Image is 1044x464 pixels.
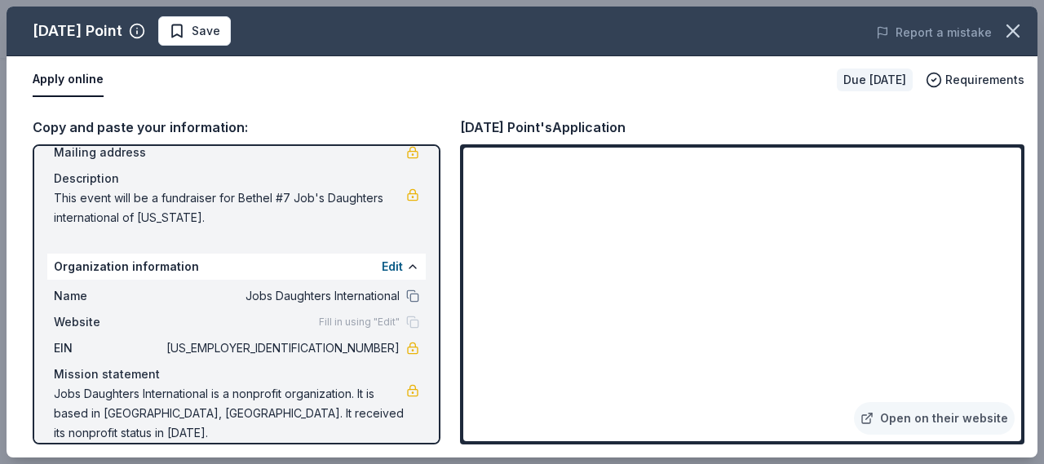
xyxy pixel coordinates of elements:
[945,70,1024,90] span: Requirements
[54,312,163,332] span: Website
[33,63,104,97] button: Apply online
[163,286,400,306] span: Jobs Daughters International
[382,257,403,276] button: Edit
[192,21,220,41] span: Save
[33,117,440,138] div: Copy and paste your information:
[54,338,163,358] span: EIN
[54,188,406,228] span: This event will be a fundraiser for Bethel #7 Job's Daughters international of [US_STATE].
[158,16,231,46] button: Save
[54,143,163,162] span: Mailing address
[854,402,1015,435] a: Open on their website
[54,169,419,188] div: Description
[47,254,426,280] div: Organization information
[319,316,400,329] span: Fill in using "Edit"
[926,70,1024,90] button: Requirements
[54,286,163,306] span: Name
[460,117,626,138] div: [DATE] Point's Application
[876,23,992,42] button: Report a mistake
[33,18,122,44] div: [DATE] Point
[163,338,400,358] span: [US_EMPLOYER_IDENTIFICATION_NUMBER]
[54,384,406,443] span: Jobs Daughters International is a nonprofit organization. It is based in [GEOGRAPHIC_DATA], [GEOG...
[837,68,913,91] div: Due [DATE]
[54,365,419,384] div: Mission statement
